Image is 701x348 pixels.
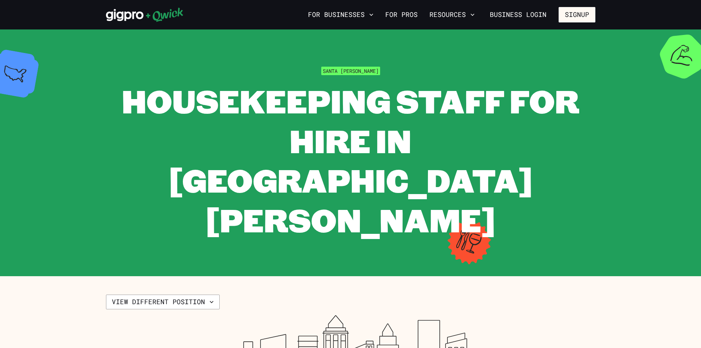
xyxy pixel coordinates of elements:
[122,80,579,241] span: Housekeeping Staff for Hire in [GEOGRAPHIC_DATA][PERSON_NAME]
[106,295,220,309] button: View different position
[207,330,494,348] iframe: Netlify Drawer
[305,8,376,21] button: For Businesses
[382,8,421,21] a: For Pros
[484,7,553,22] a: Business Login
[426,8,478,21] button: Resources
[321,67,380,75] span: Santa [PERSON_NAME]
[559,7,595,22] button: Signup
[106,7,184,22] img: Qwick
